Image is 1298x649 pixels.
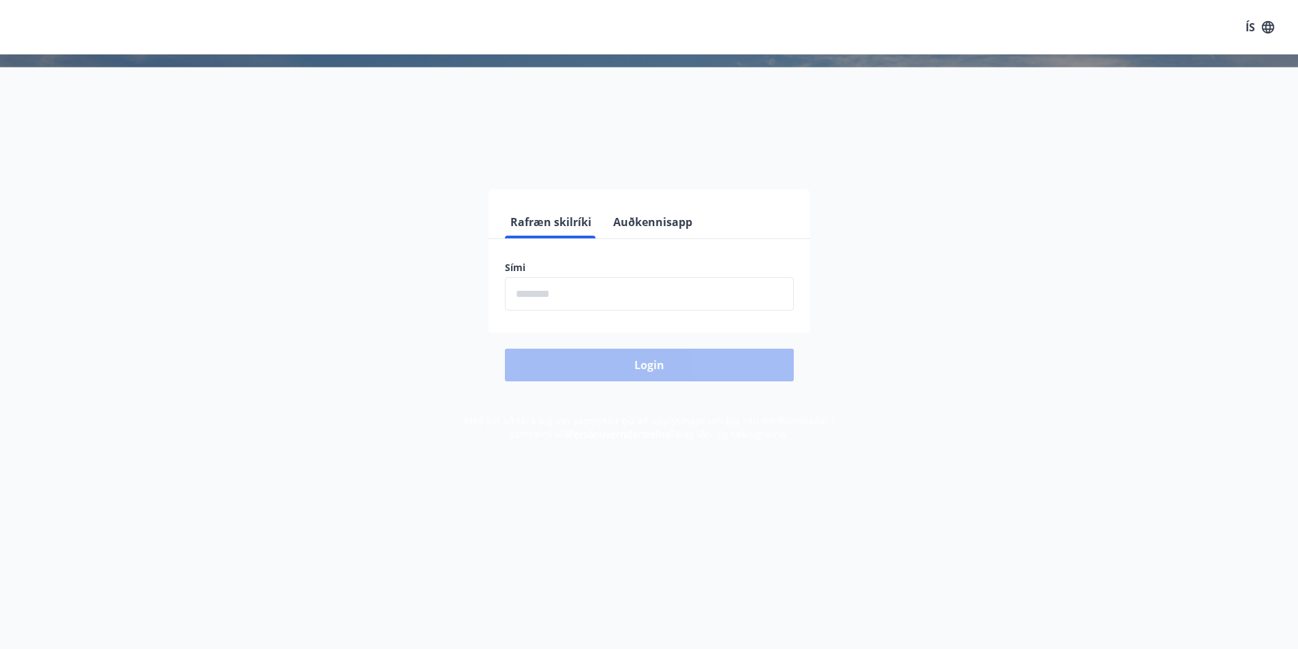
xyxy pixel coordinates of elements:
h1: Félagavefur, Félag iðn- og tæknigreina [175,82,1124,133]
button: Auðkennisapp [608,206,698,238]
button: ÍS [1238,15,1282,39]
label: Sími [505,261,794,274]
a: Persónuverndarstefna [568,428,670,441]
button: Rafræn skilríki [505,206,597,238]
span: Vinsamlegast skráðu þig inn með rafrænum skilríkjum eða Auðkennisappi. [435,145,863,161]
span: Með því að skrá þig inn samþykkir þú að upplýsingar um þig séu meðhöndlaðar í samræmi við Félag i... [464,414,834,441]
